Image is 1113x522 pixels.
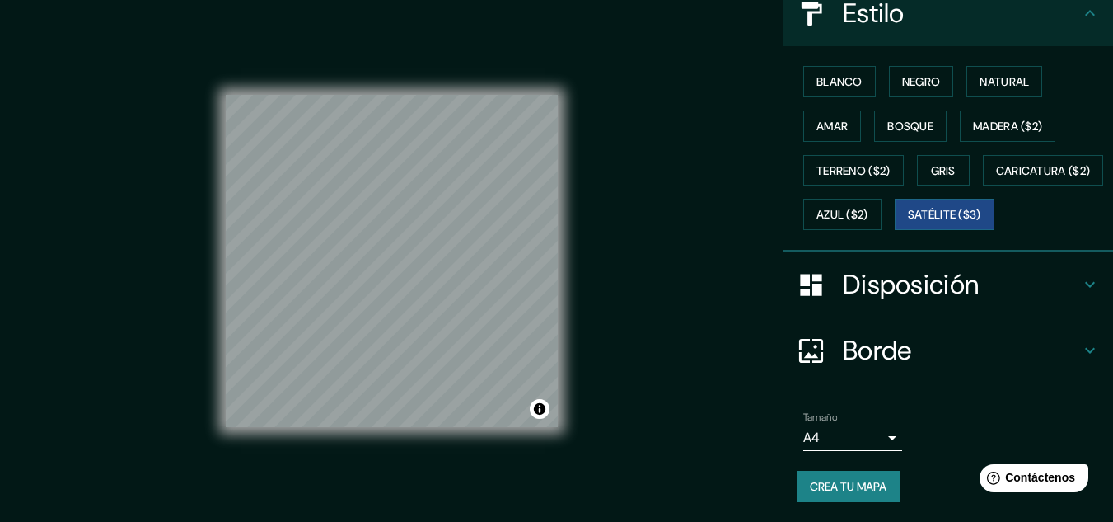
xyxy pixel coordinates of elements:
[917,155,970,186] button: Gris
[908,208,981,223] font: Satélite ($3)
[810,479,886,494] font: Crea tu mapa
[803,66,876,97] button: Blanco
[783,252,1113,317] div: Disposición
[843,267,979,302] font: Disposición
[797,471,900,502] button: Crea tu mapa
[973,119,1042,134] font: Madera ($2)
[803,429,820,446] font: A4
[530,399,549,419] button: Activar o desactivar atribución
[803,111,861,142] button: Amar
[887,119,933,134] font: Bosque
[803,425,902,451] div: A4
[980,74,1029,89] font: Natural
[996,163,1091,178] font: Caricatura ($2)
[960,111,1055,142] button: Madera ($2)
[816,163,891,178] font: Terreno ($2)
[902,74,941,89] font: Negro
[931,163,956,178] font: Gris
[895,199,994,230] button: Satélite ($3)
[226,95,558,427] canvas: Mapa
[816,208,868,223] font: Azul ($2)
[983,155,1104,186] button: Caricatura ($2)
[889,66,954,97] button: Negro
[783,317,1113,383] div: Borde
[966,458,1095,504] iframe: Lanzador de widgets de ayuda
[874,111,947,142] button: Bosque
[816,74,863,89] font: Blanco
[816,119,848,134] font: Amar
[966,66,1042,97] button: Natural
[803,199,882,230] button: Azul ($2)
[843,333,912,368] font: Borde
[803,155,904,186] button: Terreno ($2)
[803,411,837,424] font: Tamaño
